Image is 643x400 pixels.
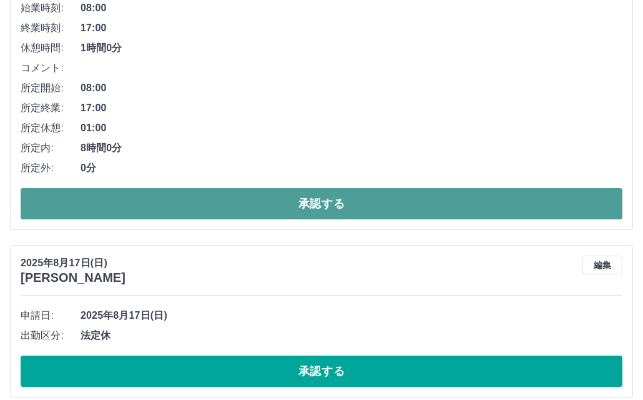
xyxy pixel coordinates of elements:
[21,141,81,156] span: 所定内:
[81,141,622,156] span: 8時間0分
[81,328,622,343] span: 法定休
[21,61,81,76] span: コメント:
[21,308,81,323] span: 申請日:
[21,41,81,56] span: 休憩時間:
[81,308,622,323] span: 2025年8月17日(日)
[21,21,81,36] span: 終業時刻:
[81,41,622,56] span: 1時間0分
[21,356,622,387] button: 承認する
[81,21,622,36] span: 17:00
[21,1,81,16] span: 始業時刻:
[81,1,622,16] span: 08:00
[21,256,125,271] p: 2025年8月17日(日)
[21,121,81,136] span: 所定休憩:
[81,121,622,136] span: 01:00
[21,328,81,343] span: 出勤区分:
[81,161,622,176] span: 0分
[21,188,622,219] button: 承認する
[582,256,622,274] button: 編集
[21,101,81,116] span: 所定終業:
[81,81,622,96] span: 08:00
[21,271,125,285] h3: [PERSON_NAME]
[21,81,81,96] span: 所定開始:
[81,101,622,116] span: 17:00
[21,161,81,176] span: 所定外:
